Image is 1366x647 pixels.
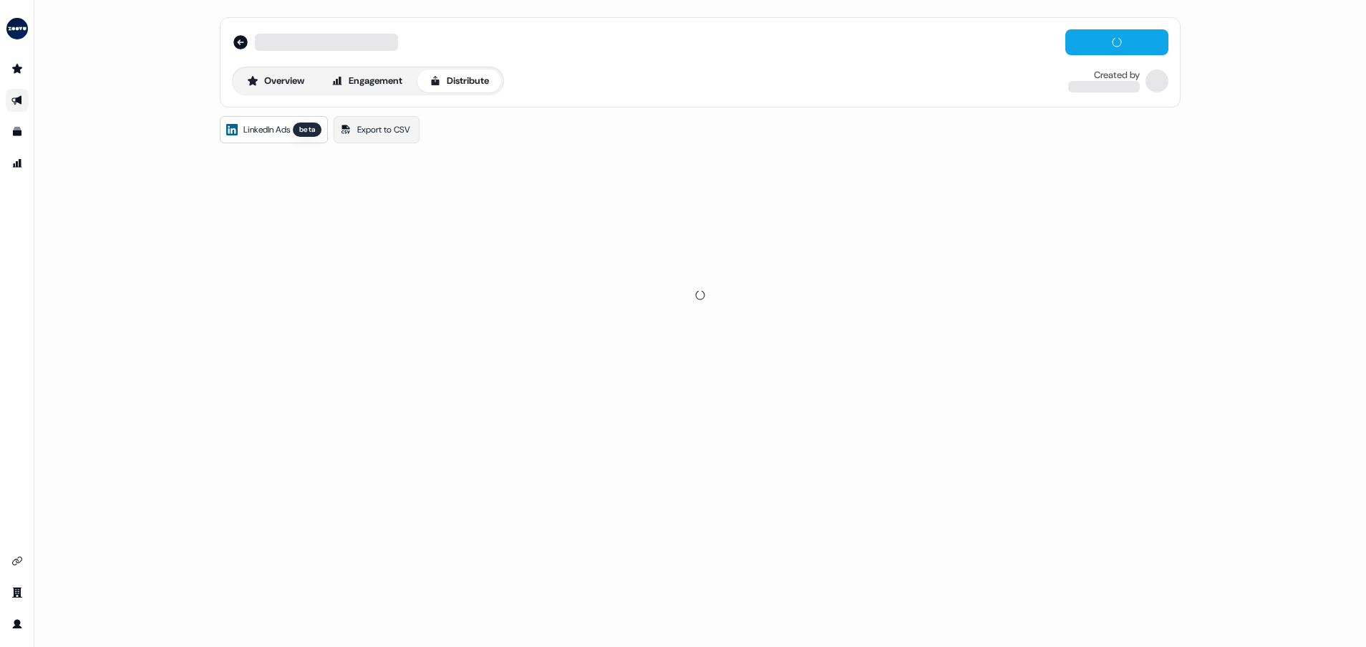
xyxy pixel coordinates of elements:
span: LinkedIn Ads [243,123,290,137]
a: Go to attribution [6,152,29,175]
a: Go to templates [6,120,29,143]
a: LinkedIn Adsbeta [220,116,328,143]
button: Distribute [417,70,501,92]
button: Overview [235,70,316,92]
a: Go to integrations [6,550,29,572]
button: Engagement [319,70,415,92]
div: Created by [1094,70,1140,81]
a: Go to outbound experience [6,89,29,112]
a: Go to team [6,581,29,604]
div: beta [293,123,321,137]
a: Go to profile [6,613,29,636]
a: Export to CSV [334,116,420,143]
span: Export to CSV [357,123,410,137]
a: Go to prospects [6,57,29,80]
